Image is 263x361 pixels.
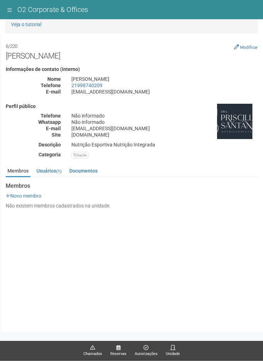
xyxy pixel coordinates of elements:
a: Autorizações [135,345,158,357]
div: Nutrição Esportiva Nutrição Integrada [66,142,263,148]
a: Membros [6,166,30,178]
a: Novo membro [6,193,41,199]
strong: Telefone [41,113,61,119]
div: Não existem membros cadastrados na unidade. [6,203,258,209]
strong: E-mail [46,126,61,132]
a: Chamados [83,345,102,357]
div: [EMAIL_ADDRESS][DOMAIN_NAME] [66,89,263,95]
strong: Telefone [41,83,61,89]
small: 6/220 [6,44,17,49]
strong: Categoria [39,152,61,158]
a: Reservas [110,345,127,357]
span: Autorizações [135,351,158,357]
a: Documentos [68,166,99,176]
strong: Whatsapp [38,120,61,125]
div: [EMAIL_ADDRESS][DOMAIN_NAME] [66,126,263,132]
div: [DOMAIN_NAME] [66,132,263,138]
strong: Membros [6,183,258,189]
div: Não informado [66,113,263,119]
strong: Site [52,132,61,138]
a: Usuários(1) [35,166,63,176]
strong: Nome [47,77,61,82]
div: Saúde [71,152,89,159]
a: Veja o tutorial [11,22,41,28]
a: Unidade [166,345,180,357]
span: Unidade [166,351,180,357]
div: Não informado [66,119,263,126]
span: O2 Corporate & Offices [17,5,88,14]
a: Modificar [234,44,258,50]
strong: E-mail [46,89,61,95]
h4: Perfil público [6,104,258,109]
span: Reservas [110,351,127,357]
h4: Informações de contato (interno) [6,67,258,72]
div: [PERSON_NAME] [66,76,263,83]
span: Chamados [83,351,102,357]
h2: [PERSON_NAME] [6,41,258,62]
a: 21998740209 [71,83,103,89]
small: Modificar [240,45,258,50]
img: business.png [217,104,252,139]
small: (1) [56,169,62,174]
strong: Descrição [39,142,61,148]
